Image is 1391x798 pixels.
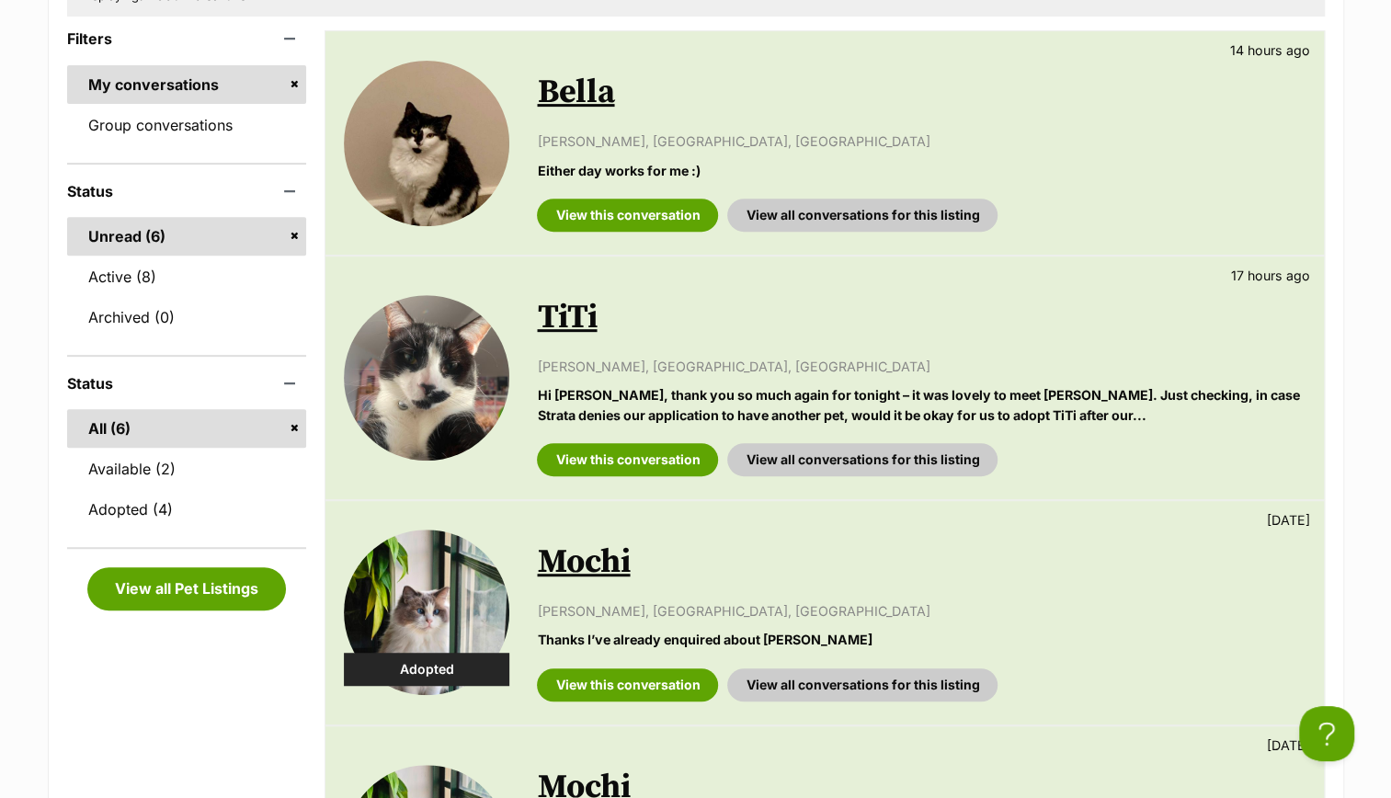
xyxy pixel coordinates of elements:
p: Thanks I’ve already enquired about [PERSON_NAME] [537,630,1305,649]
a: View all conversations for this listing [727,668,998,701]
p: Hi [PERSON_NAME], thank you so much again for tonight – it was lovely to meet [PERSON_NAME]. Just... [537,385,1305,425]
a: My conversations [67,65,307,104]
iframe: Help Scout Beacon - Open [1299,706,1354,761]
p: 17 hours ago [1231,266,1310,285]
a: View all conversations for this listing [727,443,998,476]
a: View this conversation [537,443,718,476]
a: All (6) [67,409,307,448]
a: TiTi [537,297,597,338]
header: Filters [67,30,307,47]
header: Status [67,375,307,392]
div: Adopted [344,653,509,686]
a: View all conversations for this listing [727,199,998,232]
a: View this conversation [537,668,718,701]
a: Active (8) [67,257,307,296]
a: View all Pet Listings [87,567,286,610]
p: [PERSON_NAME], [GEOGRAPHIC_DATA], [GEOGRAPHIC_DATA] [537,131,1305,151]
a: Archived (0) [67,298,307,336]
a: View this conversation [537,199,718,232]
p: [PERSON_NAME], [GEOGRAPHIC_DATA], [GEOGRAPHIC_DATA] [537,357,1305,376]
img: Mochi [344,530,509,695]
header: Status [67,183,307,199]
p: [DATE] [1267,510,1310,530]
a: Adopted (4) [67,490,307,529]
p: 14 hours ago [1230,40,1310,60]
p: [PERSON_NAME], [GEOGRAPHIC_DATA], [GEOGRAPHIC_DATA] [537,601,1305,621]
img: TiTi [344,295,509,461]
a: Group conversations [67,106,307,144]
img: Bella [344,61,509,226]
p: Either day works for me :) [537,161,1305,180]
a: Available (2) [67,450,307,488]
p: [DATE] [1267,735,1310,755]
a: Unread (6) [67,217,307,256]
a: Mochi [537,541,630,583]
a: Bella [537,72,614,113]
